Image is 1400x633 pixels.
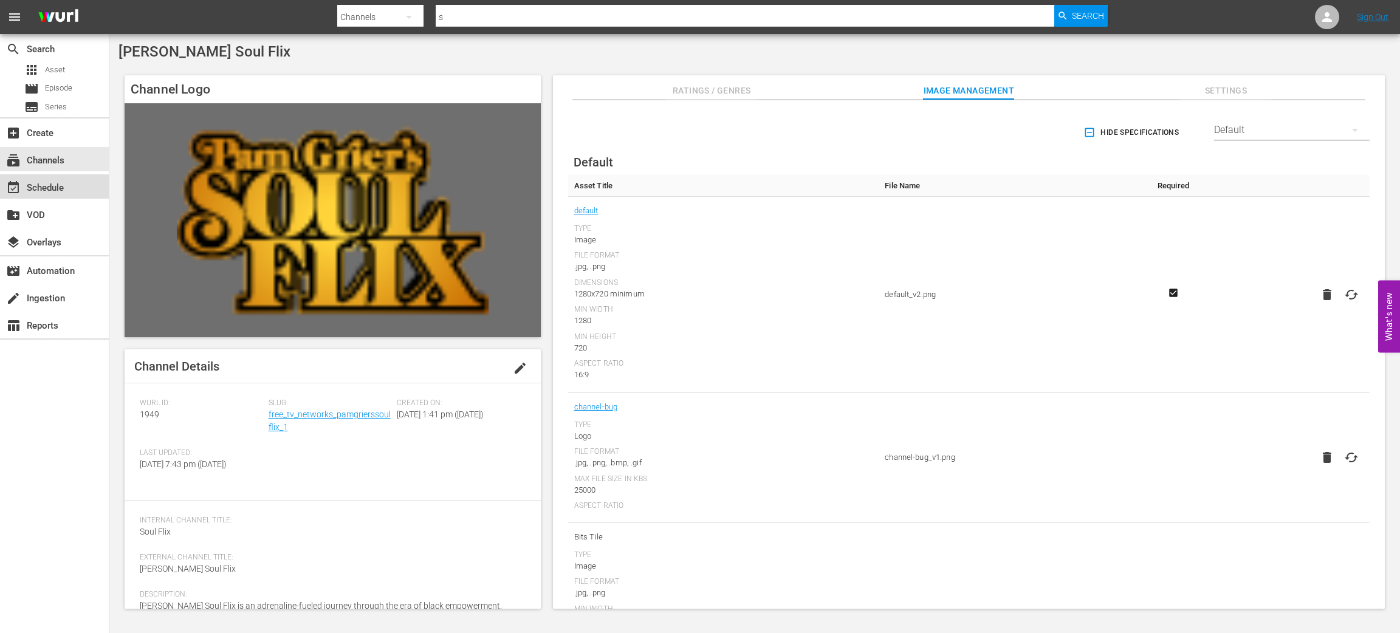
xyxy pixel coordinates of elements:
[45,82,72,94] span: Episode
[574,332,873,342] div: Min Height
[574,577,873,587] div: File Format
[125,103,541,337] img: Pam Grier's Soul Flix
[140,601,502,611] span: [PERSON_NAME] Soul Flix is an adrenaline-fueled journey through the era of black empowerment.
[24,100,39,114] span: Series
[1357,12,1388,22] a: Sign Out
[574,484,873,496] div: 25000
[1086,126,1179,139] span: Hide Specifications
[1141,175,1206,197] th: Required
[269,399,391,408] span: Slug:
[29,3,87,32] img: ans4CAIJ8jUAAAAAAAAAAAAAAAAAAAAAAAAgQb4GAAAAAAAAAAAAAAAAAAAAAAAAJMjXAAAAAAAAAAAAAAAAAAAAAAAAgAT5G...
[24,63,39,77] span: Asset
[6,235,21,250] span: Overlays
[574,203,599,219] a: default
[879,175,1141,197] th: File Name
[1214,113,1370,147] div: Default
[1072,5,1104,27] span: Search
[6,126,21,140] span: Create
[6,264,21,278] span: movie_filter
[134,359,219,374] span: Channel Details
[140,590,520,600] span: Description:
[574,224,873,234] div: Type
[574,529,873,545] span: Bits Tile
[574,251,873,261] div: File Format
[269,409,391,432] a: free_tv_networks_pamgrierssoulflix_1
[574,315,873,327] div: 1280
[125,75,541,103] h4: Channel Logo
[574,560,873,572] div: Image
[568,175,879,197] th: Asset Title
[574,587,873,599] div: .jpg, .png
[45,64,65,76] span: Asset
[45,101,67,113] span: Series
[6,291,21,306] span: Ingestion
[574,342,873,354] div: 720
[513,361,527,375] span: edit
[140,516,520,525] span: Internal Channel Title:
[574,369,873,381] div: 16:9
[140,459,227,469] span: [DATE] 7:43 pm ([DATE])
[140,564,236,573] span: [PERSON_NAME] Soul Flix
[574,261,873,273] div: .jpg, .png
[879,393,1141,523] td: channel-bug_v1.png
[140,448,262,458] span: Last Updated:
[118,43,290,60] span: [PERSON_NAME] Soul Flix
[6,318,21,333] span: Reports
[6,153,21,168] span: Channels
[574,234,873,246] div: Image
[140,527,171,536] span: Soul Flix
[574,430,873,442] div: Logo
[7,10,22,24] span: menu
[574,420,873,430] div: Type
[1081,115,1184,149] button: Hide Specifications
[6,42,21,56] span: Search
[574,550,873,560] div: Type
[140,409,159,419] span: 1949
[923,83,1014,98] span: Image Management
[574,447,873,457] div: File Format
[574,457,873,469] div: .jpg, .png, .bmp, .gif
[574,155,613,169] span: Default
[574,604,873,614] div: Min Width
[574,278,873,288] div: Dimensions
[6,208,21,222] span: VOD
[506,354,535,383] button: edit
[574,474,873,484] div: Max File Size In Kbs
[24,81,39,96] span: Episode
[140,553,520,563] span: External Channel Title:
[397,399,520,408] span: Created On:
[1378,281,1400,353] button: Open Feedback Widget
[879,197,1141,393] td: default_v2.png
[574,501,873,511] div: Aspect Ratio
[6,180,21,195] span: Schedule
[574,359,873,369] div: Aspect Ratio
[574,305,873,315] div: Min Width
[574,399,618,415] a: channel-bug
[397,409,484,419] span: [DATE] 1:41 pm ([DATE])
[574,288,873,300] div: 1280x720 minimum
[1054,5,1108,27] button: Search
[1166,287,1181,298] svg: Required
[140,399,262,408] span: Wurl ID:
[666,83,757,98] span: Ratings / Genres
[1180,83,1271,98] span: Settings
